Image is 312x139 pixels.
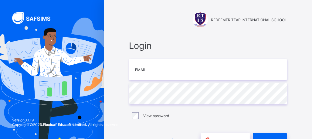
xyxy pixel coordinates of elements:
label: View password [143,114,169,118]
strong: Flexisaf Edusoft Limited. [43,122,87,127]
span: Version 0.1.19 [12,118,119,122]
span: REDEEMER TEAP INTERNATIONAL SCHOOL [211,18,287,22]
span: Login [129,40,287,51]
img: SAFSIMS Logo [12,12,58,24]
span: Copyright © 2025 All rights reserved. [12,122,119,127]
